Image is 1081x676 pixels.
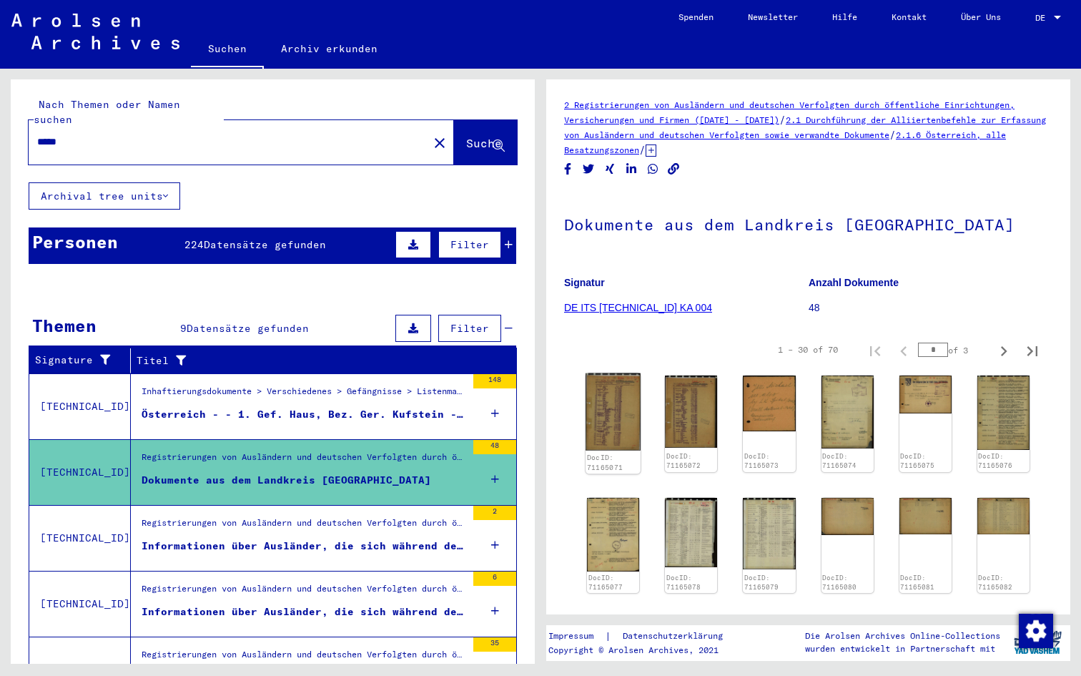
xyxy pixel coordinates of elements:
a: DocID: 71165080 [822,574,857,592]
img: 001.jpg [977,376,1030,450]
a: DocID: 71165081 [900,574,934,592]
img: 001.jpg [977,498,1030,535]
img: yv_logo.png [1011,624,1065,660]
a: DocID: 71165076 [978,452,1012,470]
span: / [639,143,646,156]
a: Suchen [191,31,264,69]
button: Previous page [889,335,918,364]
div: Titel [137,353,488,368]
div: Österreich - - 1. Gef. Haus, Bez. Ger. Kufstein - - 2. Gef. Landeck - - 3. G.G. Leibnitz - - 4. G... [142,407,466,422]
div: of 3 [918,343,989,357]
div: 1 – 30 of 70 [778,343,838,356]
div: Personen [32,229,118,255]
a: Archiv erkunden [264,31,395,66]
div: Titel [137,349,503,372]
img: 001.jpg [821,376,874,449]
a: DocID: 71165071 [587,454,623,472]
button: Suche [454,120,517,165]
button: Share on WhatsApp [646,160,661,178]
button: Share on Facebook [561,160,576,178]
img: 001.jpg [665,498,717,567]
b: Anzahl Dokumente [809,277,899,288]
img: 001.jpg [743,498,795,570]
button: Clear [425,128,454,157]
span: DE [1035,13,1051,23]
button: Last page [1018,335,1047,364]
p: 48 [809,300,1052,315]
mat-label: Nach Themen oder Namen suchen [34,98,180,126]
img: 001.jpg [899,498,952,535]
button: Share on Xing [603,160,618,178]
button: Share on Twitter [581,160,596,178]
td: [TECHNICAL_ID] [29,505,131,571]
span: Filter [450,322,489,335]
b: Signatur [564,277,605,288]
a: DocID: 71165073 [744,452,779,470]
img: 001.jpg [899,376,952,413]
a: 2.1 Durchführung der Alliiertenbefehle zur Erfassung von Ausländern und deutschen Verfolgten sowi... [564,114,1046,140]
div: | [548,629,740,644]
a: DocID: 71165077 [588,574,623,592]
div: Signature [35,353,119,368]
mat-icon: close [431,134,448,152]
div: Signature [35,349,134,372]
div: Registrierungen von Ausländern und deutschen Verfolgten durch öffentliche Einrichtungen, Versiche... [142,451,466,471]
a: Datenschutzerklärung [611,629,740,644]
span: Datensätze gefunden [204,238,326,251]
div: Registrierungen von Ausländern und deutschen Verfolgten durch öffentliche Einrichtungen, Versiche... [142,648,466,668]
p: wurden entwickelt in Partnerschaft mit [805,642,1000,655]
div: Inhaftierungsdokumente > Verschiedenes > Gefängnisse > Listenmaterial Gruppe P.P. > Reichsgaue im... [142,385,466,405]
button: Filter [438,315,501,342]
button: Archival tree units [29,182,180,210]
img: Zustimmung ändern [1019,614,1053,648]
a: DocID: 71165075 [900,452,934,470]
button: Filter [438,231,501,258]
span: / [779,113,786,126]
span: 224 [184,238,204,251]
img: 001.jpg [586,373,641,451]
img: 001.jpg [665,376,717,448]
button: First page [861,335,889,364]
img: 001.jpg [821,498,874,535]
span: / [889,128,896,141]
td: [TECHNICAL_ID] [29,571,131,637]
a: 2 Registrierungen von Ausländern und deutschen Verfolgten durch öffentliche Einrichtungen, Versic... [564,99,1015,125]
div: Dokumente aus dem Landkreis [GEOGRAPHIC_DATA] [142,473,431,488]
button: Copy link [666,160,681,178]
div: Registrierungen von Ausländern und deutschen Verfolgten durch öffentliche Einrichtungen, Versiche... [142,582,466,602]
img: 001.jpg [587,498,639,572]
a: DocID: 71165082 [978,574,1012,592]
h1: Dokumente aus dem Landkreis [GEOGRAPHIC_DATA] [564,192,1052,255]
img: 001.jpg [743,376,795,431]
a: DocID: 71165078 [666,574,701,592]
a: DocID: 71165072 [666,452,701,470]
div: 6 [473,572,516,586]
a: DE ITS [TECHNICAL_ID] KA 004 [564,302,712,313]
div: Informationen über Ausländer, die sich während des Kriegs im Kreis [GEOGRAPHIC_DATA] aufhielten [142,604,466,619]
button: Share on LinkedIn [624,160,639,178]
div: Informationen über Ausländer, die sich während der Registrierung (nach dem Krieg) im Kreis [GEOGR... [142,539,466,554]
a: DocID: 71165074 [822,452,857,470]
button: Next page [989,335,1018,364]
p: Copyright © Arolsen Archives, 2021 [548,644,740,657]
a: DocID: 71165079 [744,574,779,592]
span: Suche [466,136,502,150]
img: Arolsen_neg.svg [11,14,179,49]
span: Filter [450,238,489,251]
div: 35 [473,637,516,652]
p: Die Arolsen Archives Online-Collections [805,630,1000,642]
a: Impressum [548,629,605,644]
div: Registrierungen von Ausländern und deutschen Verfolgten durch öffentliche Einrichtungen, Versiche... [142,516,466,537]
